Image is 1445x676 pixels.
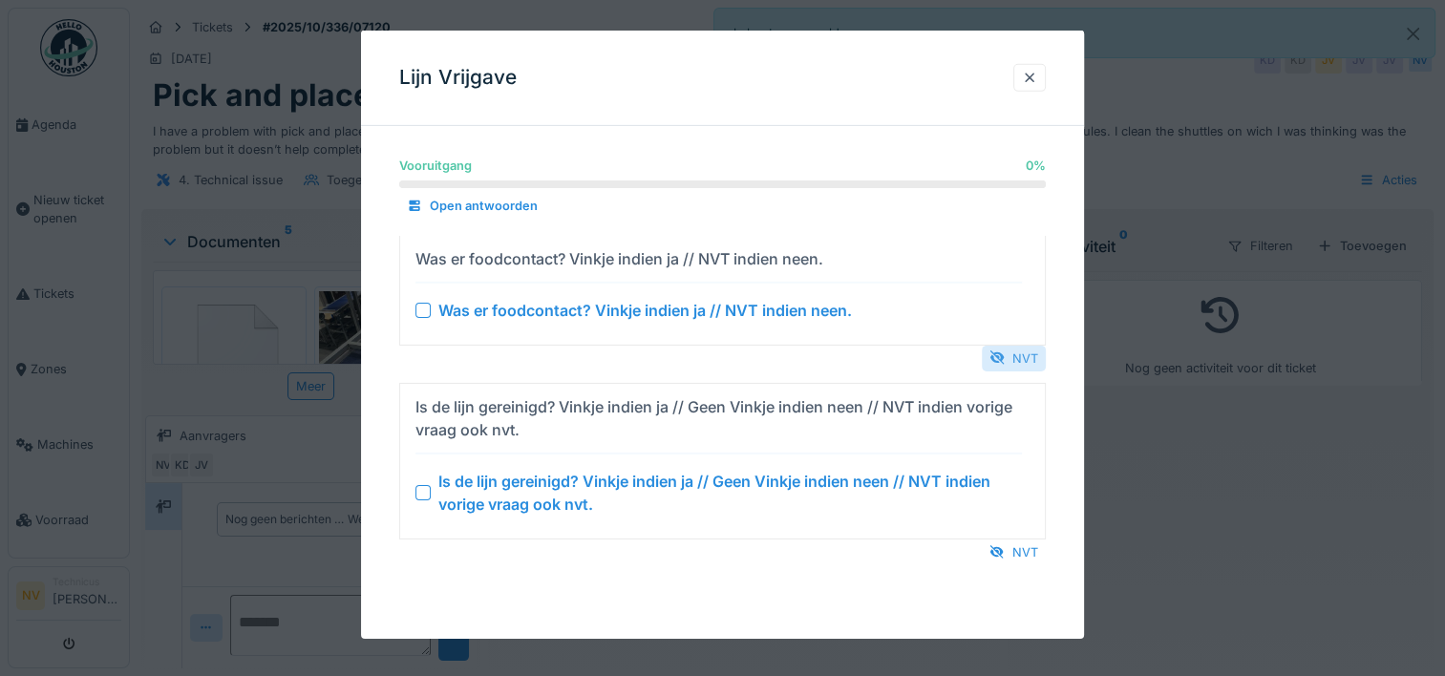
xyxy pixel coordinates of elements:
[415,246,823,269] div: Was er foodcontact? Vinkje indien ja // NVT indien neen.
[982,539,1046,565] div: NVT
[408,243,1037,336] summary: Was er foodcontact? Vinkje indien ja // NVT indien neen. Was er foodcontact? Vinkje indien ja // ...
[415,395,1014,441] div: Is de lijn gereinigd? Vinkje indien ja // Geen Vinkje indien neen // NVT indien vorige vraag ook ...
[399,66,517,90] h3: Lijn Vrijgave
[399,193,545,219] div: Open antwoorden
[399,180,1046,188] progress: 0 %
[982,345,1046,370] div: NVT
[399,157,472,175] div: Vooruitgang
[1026,157,1046,175] div: 0 %
[438,298,852,321] div: Was er foodcontact? Vinkje indien ja // NVT indien neen.
[438,470,1022,516] div: Is de lijn gereinigd? Vinkje indien ja // Geen Vinkje indien neen // NVT indien vorige vraag ook ...
[408,391,1037,531] summary: Is de lijn gereinigd? Vinkje indien ja // Geen Vinkje indien neen // NVT indien vorige vraag ook ...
